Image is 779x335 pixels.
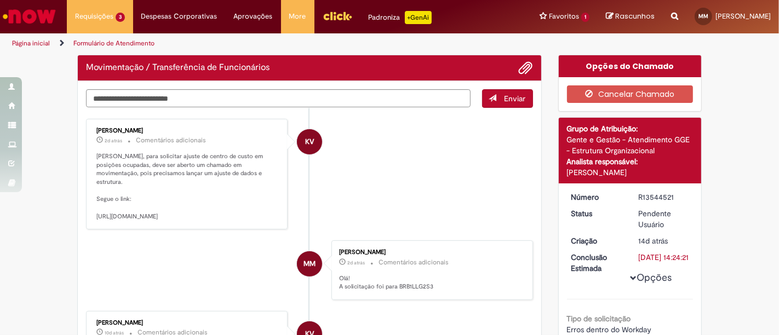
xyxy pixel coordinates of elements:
[323,8,352,24] img: click_logo_yellow_360x200.png
[234,11,273,22] span: Aprovações
[563,208,631,219] dt: Status
[567,167,694,178] div: [PERSON_NAME]
[369,11,432,24] div: Padroniza
[567,85,694,103] button: Cancelar Chamado
[698,13,708,20] span: MM
[86,63,270,73] h2: Movimentação / Transferência de Funcionários Histórico de tíquete
[1,5,58,27] img: ServiceNow
[339,274,522,291] p: Olá! A solicitação foi para BRB1LLG2S3
[567,156,694,167] div: Analista responsável:
[519,61,533,75] button: Adicionar anexos
[379,258,449,267] small: Comentários adicionais
[347,259,365,266] time: 29/09/2025 11:53:39
[563,192,631,203] dt: Número
[563,235,631,246] dt: Criação
[615,11,655,21] span: Rascunhos
[12,39,50,48] a: Página inicial
[141,11,217,22] span: Despesas Corporativas
[567,314,631,324] b: Tipo de solicitação
[96,320,279,326] div: [PERSON_NAME]
[297,251,322,276] div: Mariana Aragao De Medeiros
[638,235,689,246] div: 17/09/2025 15:56:45
[105,137,122,144] time: 29/09/2025 12:38:28
[96,128,279,134] div: [PERSON_NAME]
[549,11,579,22] span: Favoritos
[638,208,689,230] div: Pendente Usuário
[638,236,668,246] time: 17/09/2025 15:56:45
[638,236,668,246] span: 14d atrás
[715,11,771,21] span: [PERSON_NAME]
[86,89,471,107] textarea: Digite sua mensagem aqui...
[559,55,702,77] div: Opções do Chamado
[567,134,694,156] div: Gente e Gestão - Atendimento GGE - Estrutura Organizacional
[305,129,314,155] span: KV
[289,11,306,22] span: More
[638,192,689,203] div: R13544521
[116,13,125,22] span: 3
[75,11,113,22] span: Requisições
[339,249,522,256] div: [PERSON_NAME]
[581,13,589,22] span: 1
[567,325,652,334] span: Erros dentro do Workday
[105,137,122,144] span: 2d atrás
[606,11,655,22] a: Rascunhos
[405,11,432,24] p: +GenAi
[505,94,526,103] span: Enviar
[136,136,206,145] small: Comentários adicionais
[482,89,533,108] button: Enviar
[563,252,631,274] dt: Conclusão Estimada
[303,251,316,277] span: MM
[567,123,694,134] div: Grupo de Atribuição:
[8,33,511,54] ul: Trilhas de página
[96,152,279,221] p: [PERSON_NAME], para solicitar ajuste de centro de custo em posições ocupadas, deve ser aberto um ...
[297,129,322,154] div: Karine Vieira
[347,259,365,266] span: 2d atrás
[73,39,154,48] a: Formulário de Atendimento
[638,252,689,263] div: [DATE] 14:24:21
